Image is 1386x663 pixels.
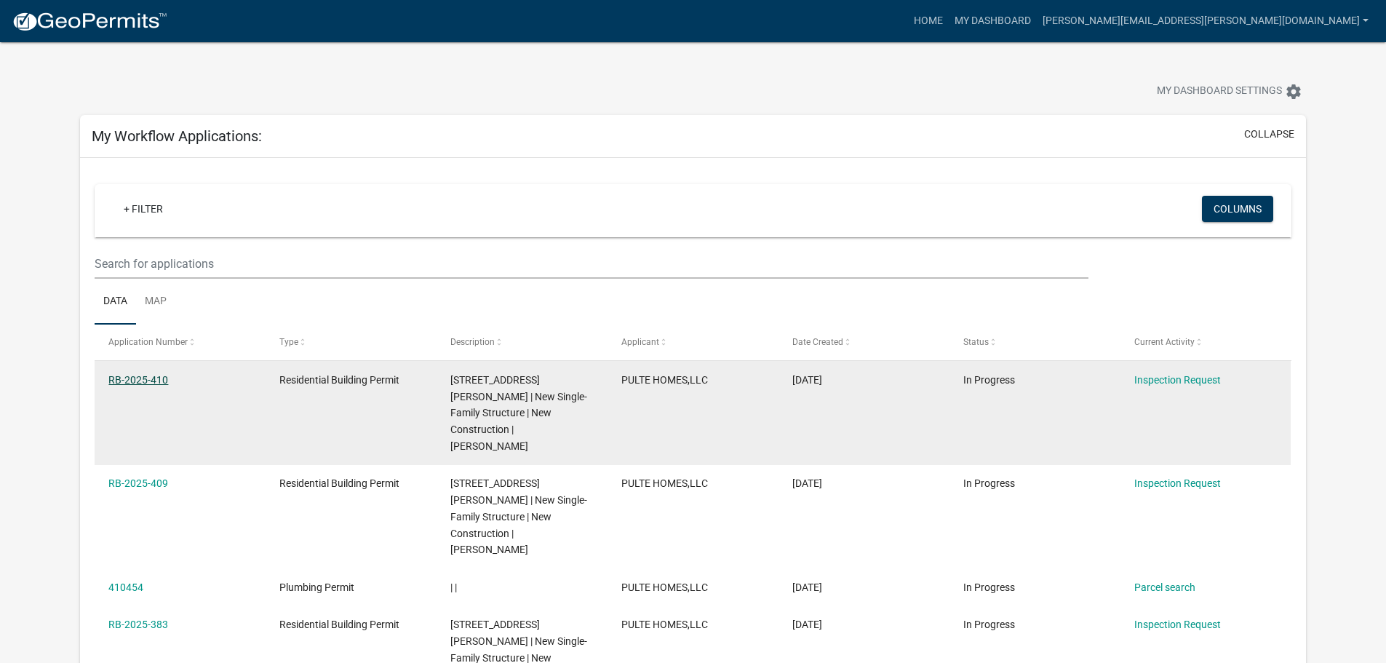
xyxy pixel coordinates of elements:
[108,477,168,489] a: RB-2025-409
[437,325,608,360] datatable-header-cell: Description
[963,374,1015,386] span: In Progress
[279,619,399,630] span: Residential Building Permit
[963,581,1015,593] span: In Progress
[279,477,399,489] span: Residential Building Permit
[963,337,989,347] span: Status
[949,325,1120,360] datatable-header-cell: Status
[450,374,587,452] span: 3203 Edens Way Lot Number: 145 | New Single-Family Structure | New Construction | Kathleen Lawson
[1134,374,1221,386] a: Inspection Request
[1285,83,1302,100] i: settings
[450,477,587,555] span: 3206 Edens Way Lot Number: 113 | New Single-Family Structure | New Construction | Kathleen Lawson
[266,325,437,360] datatable-header-cell: Type
[1134,619,1221,630] a: Inspection Request
[621,477,708,489] span: PULTE HOMES,LLC
[1202,196,1273,222] button: Columns
[963,619,1015,630] span: In Progress
[778,325,949,360] datatable-header-cell: Date Created
[1120,325,1291,360] datatable-header-cell: Current Activity
[450,581,457,593] span: | |
[1134,477,1221,489] a: Inspection Request
[1037,7,1374,35] a: [PERSON_NAME][EMAIL_ADDRESS][PERSON_NAME][DOMAIN_NAME]
[136,279,175,325] a: Map
[112,196,175,222] a: + Filter
[279,374,399,386] span: Residential Building Permit
[1145,77,1314,106] button: My Dashboard Settingssettings
[108,619,168,630] a: RB-2025-383
[108,337,188,347] span: Application Number
[279,581,354,593] span: Plumbing Permit
[621,619,708,630] span: PULTE HOMES,LLC
[908,7,949,35] a: Home
[1157,83,1282,100] span: My Dashboard Settings
[608,325,778,360] datatable-header-cell: Applicant
[621,374,708,386] span: PULTE HOMES,LLC
[95,325,266,360] datatable-header-cell: Application Number
[963,477,1015,489] span: In Progress
[792,581,822,593] span: 04/23/2025
[949,7,1037,35] a: My Dashboard
[621,337,659,347] span: Applicant
[792,374,822,386] span: 04/25/2025
[1134,337,1195,347] span: Current Activity
[621,581,708,593] span: PULTE HOMES,LLC
[92,127,262,145] h5: My Workflow Applications:
[1134,581,1195,593] a: Parcel search
[95,249,1088,279] input: Search for applications
[792,477,822,489] span: 04/25/2025
[792,619,822,630] span: 03/14/2025
[95,279,136,325] a: Data
[1244,127,1294,142] button: collapse
[108,581,143,593] a: 410454
[279,337,298,347] span: Type
[450,337,495,347] span: Description
[108,374,168,386] a: RB-2025-410
[792,337,843,347] span: Date Created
